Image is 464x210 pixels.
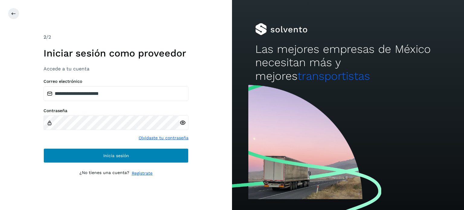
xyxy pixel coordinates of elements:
[43,148,188,163] button: Inicia sesión
[43,34,188,41] div: /2
[43,108,188,113] label: Contraseña
[43,34,46,40] span: 2
[132,170,153,176] a: Regístrate
[255,43,441,83] h2: Las mejores empresas de México necesitan más y mejores
[139,135,188,141] a: Olvidaste tu contraseña
[43,47,188,59] h1: Iniciar sesión como proveedor
[298,69,370,82] span: transportistas
[79,170,129,176] p: ¿No tienes una cuenta?
[43,66,188,72] h3: Accede a tu cuenta
[103,153,129,158] span: Inicia sesión
[43,79,188,84] label: Correo electrónico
